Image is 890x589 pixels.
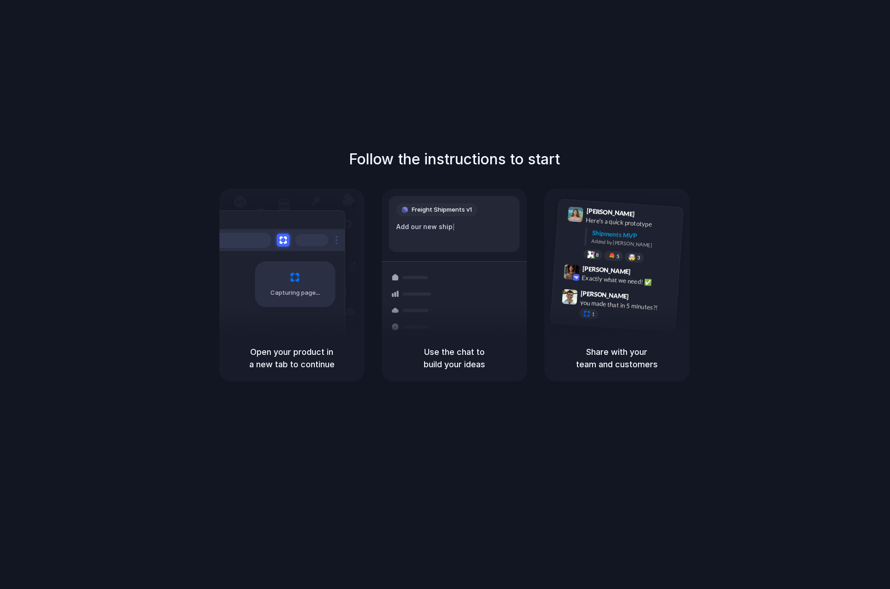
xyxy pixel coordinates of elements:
[349,148,560,170] h1: Follow the instructions to start
[412,205,472,214] span: Freight Shipments v1
[592,228,677,243] div: Shipments MVP
[585,215,677,231] div: Here's a quick prototype
[632,293,650,304] span: 9:47 AM
[580,298,672,314] div: you made that in 5 minutes?!
[582,273,673,289] div: Exactly what we need! ✅
[580,288,629,302] span: [PERSON_NAME]
[393,346,516,370] h5: Use the chat to build your ideas
[628,254,636,261] div: 🤯
[595,252,599,258] span: 8
[591,312,594,317] span: 1
[396,222,512,232] div: Add our new ship
[230,346,353,370] h5: Open your product in a new tab to continue
[616,254,619,259] span: 5
[586,206,635,219] span: [PERSON_NAME]
[637,255,640,260] span: 3
[633,268,652,279] span: 9:42 AM
[270,288,321,297] span: Capturing page
[637,210,656,221] span: 9:41 AM
[582,264,631,277] span: [PERSON_NAME]
[591,237,676,251] div: Added by [PERSON_NAME]
[555,346,678,370] h5: Share with your team and customers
